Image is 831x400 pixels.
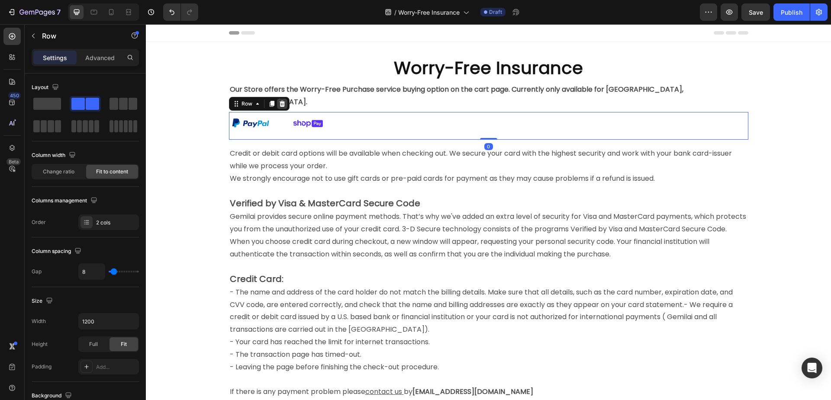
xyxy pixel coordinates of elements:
span: Worry-Free Insurance [398,8,460,17]
div: Padding [32,363,52,371]
button: Save [741,3,770,21]
div: 450 [8,92,21,99]
p: Row [42,31,116,41]
div: Columns management [32,195,99,207]
p: Settings [43,53,67,62]
div: Layout [32,82,61,93]
p: - Leaving the page before finishing the check-out procedure. [84,337,602,349]
button: Publish [773,3,810,21]
div: 0 [338,119,347,126]
strong: Verified by Visa & MasterCard Secure Code [84,173,274,185]
p: When you choose credit card during checkout, a new window will appear, requesting your personal s... [84,211,602,237]
p: - The transaction page has timed-out. [84,324,602,337]
span: / [394,8,396,17]
span: Draft [489,8,502,16]
p: - The name and address of the card holder do not match the billing details. Make sure that all de... [84,262,602,312]
input: Auto [79,264,105,279]
a: contact us [219,362,256,372]
div: Order [32,218,46,226]
p: Advanced [85,53,115,62]
button: 7 [3,3,64,21]
span: Change ratio [43,168,74,176]
div: 2 cols [96,219,137,227]
div: Size [32,295,55,307]
strong: [EMAIL_ADDRESS][DOMAIN_NAME] [267,362,387,372]
p: - Your card has reached the limit for internet transactions. [84,312,602,324]
span: Fit [121,340,127,348]
span: Save [749,9,763,16]
input: Auto [79,314,138,329]
div: Width [32,317,46,325]
p: 7 [57,7,61,17]
strong: Credit Card: [84,249,138,261]
p: Gemilai provides secure online payment methods. That’s why we've added an extra level of security... [84,186,602,211]
p: If there is any payment problem please by [84,349,602,374]
span: Fit to content [96,168,128,176]
div: Undo/Redo [163,3,198,21]
div: Column width [32,150,77,161]
div: Publish [781,8,802,17]
p: Credit or debit card options will be available when checking out. We secure your card with the hi... [84,123,602,148]
p: We strongly encourage not to use gift cards or pre-paid cards for payment as they may cause probl... [84,148,602,161]
div: Height [32,340,48,348]
div: Open Intercom Messenger [802,358,822,378]
div: Add... [96,363,137,371]
div: Beta [6,158,21,165]
div: Gap [32,268,42,275]
div: Column spacing [32,246,83,257]
iframe: Design area [146,24,831,400]
span: Full [89,340,98,348]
